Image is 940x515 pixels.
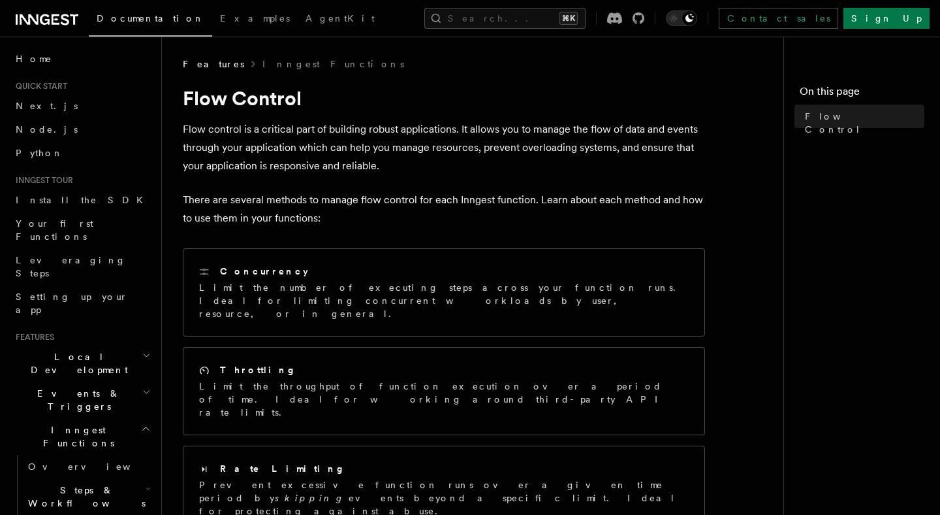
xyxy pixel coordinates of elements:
[16,148,63,158] span: Python
[262,58,404,71] a: Inngest Functions
[220,265,308,278] h2: Concurrency
[298,4,383,35] a: AgentKit
[183,120,705,175] p: Flow control is a critical part of building robust applications. It allows you to manage the flow...
[10,345,153,382] button: Local Development
[800,84,924,105] h4: On this page
[666,10,697,26] button: Toggle dark mode
[183,86,705,110] h1: Flow Control
[559,12,578,25] kbd: ⌘K
[23,484,146,510] span: Steps & Workflows
[10,141,153,165] a: Python
[10,118,153,141] a: Node.js
[10,94,153,118] a: Next.js
[16,218,93,242] span: Your first Functions
[220,462,345,475] h2: Rate Limiting
[23,455,153,478] a: Overview
[183,191,705,227] p: There are several methods to manage flow control for each Inngest function. Learn about each meth...
[10,47,153,71] a: Home
[10,418,153,455] button: Inngest Functions
[305,13,375,24] span: AgentKit
[183,58,244,71] span: Features
[10,382,153,418] button: Events & Triggers
[10,332,54,342] span: Features
[89,4,212,37] a: Documentation
[719,8,838,29] a: Contact sales
[28,461,163,472] span: Overview
[424,8,586,29] button: Search...⌘K
[10,350,142,376] span: Local Development
[10,424,141,450] span: Inngest Functions
[220,363,296,376] h2: Throttling
[10,212,153,248] a: Your first Functions
[212,4,298,35] a: Examples
[183,347,705,435] a: ThrottlingLimit the throughput of function execution over a period of time. Ideal for working aro...
[275,493,349,503] em: skipping
[10,188,153,212] a: Install the SDK
[10,81,67,91] span: Quick start
[10,285,153,322] a: Setting up your app
[10,387,142,413] span: Events & Triggers
[16,101,78,111] span: Next.js
[10,248,153,285] a: Leveraging Steps
[199,380,689,419] p: Limit the throughput of function execution over a period of time. Ideal for working around third-...
[16,291,128,315] span: Setting up your app
[16,255,126,278] span: Leveraging Steps
[97,13,204,24] span: Documentation
[183,248,705,337] a: ConcurrencyLimit the number of executing steps across your function runs. Ideal for limiting conc...
[843,8,930,29] a: Sign Up
[16,195,151,205] span: Install the SDK
[800,105,924,141] a: Flow Control
[199,281,689,320] p: Limit the number of executing steps across your function runs. Ideal for limiting concurrent work...
[220,13,290,24] span: Examples
[805,110,924,136] span: Flow Control
[10,175,73,186] span: Inngest tour
[16,52,52,65] span: Home
[23,478,153,515] button: Steps & Workflows
[16,124,78,135] span: Node.js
